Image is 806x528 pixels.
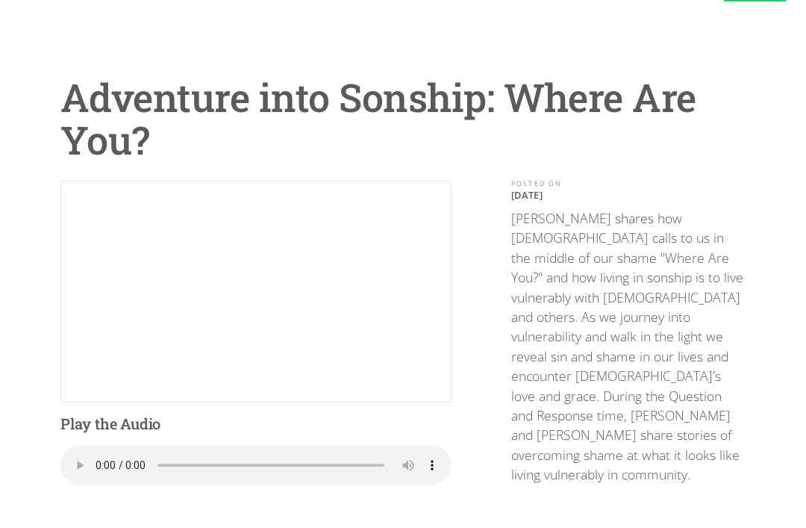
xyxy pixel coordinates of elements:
iframe: YouTube embed [61,181,451,401]
h4: Play the Audio [60,414,452,433]
h1: Adventure into Sonship: Where Are You? [60,76,746,161]
audio: Your browser does not support the audio element. [60,445,452,485]
p: [DATE] [511,189,746,201]
div: POSTED ON [511,181,746,187]
p: [PERSON_NAME] shares how [DEMOGRAPHIC_DATA] calls to us in the middle of our shame "Where Are You... [511,208,746,484]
